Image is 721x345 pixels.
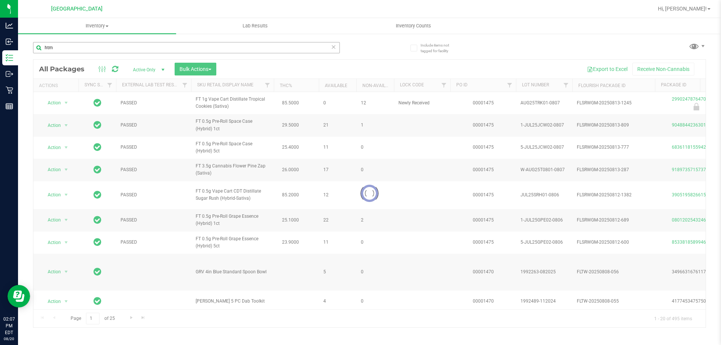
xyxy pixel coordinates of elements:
span: Clear [331,42,336,52]
a: Lab Results [176,18,334,34]
a: Inventory [18,18,176,34]
input: Search Package ID, Item Name, SKU, Lot or Part Number... [33,42,340,53]
inline-svg: Outbound [6,70,13,78]
span: Hi, [PERSON_NAME]! [658,6,707,12]
inline-svg: Retail [6,86,13,94]
span: Inventory Counts [386,23,441,29]
inline-svg: Inventory [6,54,13,62]
inline-svg: Analytics [6,22,13,29]
span: Lab Results [232,23,278,29]
inline-svg: Reports [6,102,13,110]
iframe: Resource center [8,285,30,307]
span: Inventory [18,23,176,29]
p: 02:07 PM EDT [3,316,15,336]
a: Inventory Counts [334,18,492,34]
inline-svg: Inbound [6,38,13,45]
span: Include items not tagged for facility [421,42,458,54]
span: [GEOGRAPHIC_DATA] [51,6,103,12]
p: 08/20 [3,336,15,342]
